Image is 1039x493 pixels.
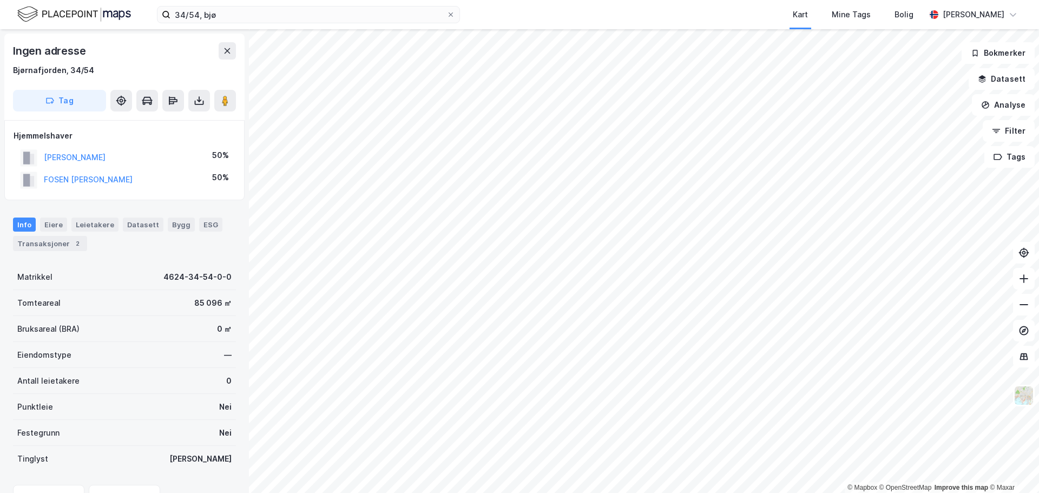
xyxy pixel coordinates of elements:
div: Antall leietakere [17,374,80,387]
div: Nei [219,426,232,439]
div: Eiendomstype [17,349,71,361]
button: Tags [984,146,1035,168]
div: ESG [199,218,222,232]
img: Z [1014,385,1034,406]
a: Mapbox [847,484,877,491]
button: Bokmerker [962,42,1035,64]
a: Improve this map [935,484,988,491]
div: 0 [226,374,232,387]
div: Nei [219,400,232,413]
div: 0 ㎡ [217,323,232,336]
div: Datasett [123,218,163,232]
button: Analyse [972,94,1035,116]
div: Tinglyst [17,452,48,465]
div: 50% [212,171,229,184]
div: Ingen adresse [13,42,88,60]
button: Datasett [969,68,1035,90]
div: 85 096 ㎡ [194,297,232,310]
div: Kontrollprogram for chat [985,441,1039,493]
div: Kart [793,8,808,21]
div: 4624-34-54-0-0 [163,271,232,284]
div: [PERSON_NAME] [169,452,232,465]
button: Filter [983,120,1035,142]
iframe: Chat Widget [985,441,1039,493]
div: Tomteareal [17,297,61,310]
div: Festegrunn [17,426,60,439]
div: 2 [72,238,83,249]
input: Søk på adresse, matrikkel, gårdeiere, leietakere eller personer [170,6,446,23]
div: Mine Tags [832,8,871,21]
div: Leietakere [71,218,119,232]
div: Matrikkel [17,271,52,284]
div: [PERSON_NAME] [943,8,1004,21]
div: — [224,349,232,361]
a: OpenStreetMap [879,484,932,491]
div: Bruksareal (BRA) [17,323,80,336]
div: Punktleie [17,400,53,413]
div: Transaksjoner [13,236,87,251]
div: 50% [212,149,229,162]
img: logo.f888ab2527a4732fd821a326f86c7f29.svg [17,5,131,24]
div: Bygg [168,218,195,232]
div: Eiere [40,218,67,232]
div: Info [13,218,36,232]
div: Bjørnafjorden, 34/54 [13,64,94,77]
div: Bolig [895,8,913,21]
button: Tag [13,90,106,111]
div: Hjemmelshaver [14,129,235,142]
